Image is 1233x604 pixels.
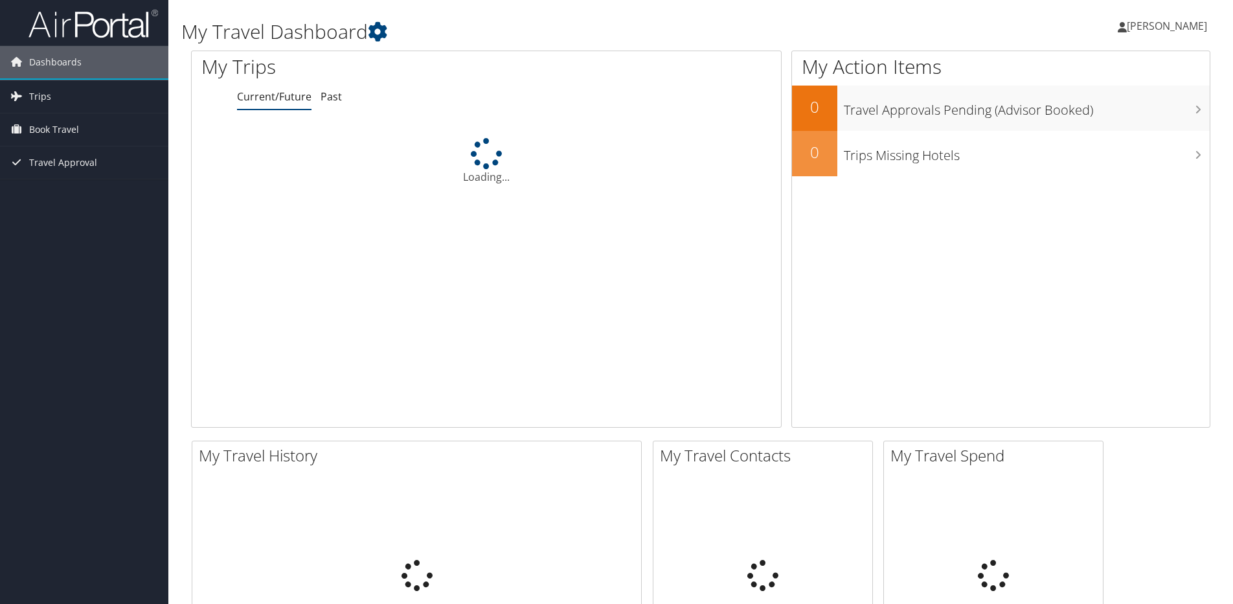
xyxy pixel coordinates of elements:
[181,18,874,45] h1: My Travel Dashboard
[199,445,641,467] h2: My Travel History
[201,53,526,80] h1: My Trips
[792,86,1210,131] a: 0Travel Approvals Pending (Advisor Booked)
[28,8,158,39] img: airportal-logo.png
[792,53,1210,80] h1: My Action Items
[890,445,1103,467] h2: My Travel Spend
[1127,19,1207,33] span: [PERSON_NAME]
[29,80,51,113] span: Trips
[321,89,342,104] a: Past
[844,95,1210,119] h3: Travel Approvals Pending (Advisor Booked)
[792,141,837,163] h2: 0
[792,96,837,118] h2: 0
[29,113,79,146] span: Book Travel
[844,140,1210,165] h3: Trips Missing Hotels
[29,146,97,179] span: Travel Approval
[192,138,781,185] div: Loading...
[1118,6,1220,45] a: [PERSON_NAME]
[660,445,872,467] h2: My Travel Contacts
[792,131,1210,176] a: 0Trips Missing Hotels
[29,46,82,78] span: Dashboards
[237,89,311,104] a: Current/Future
